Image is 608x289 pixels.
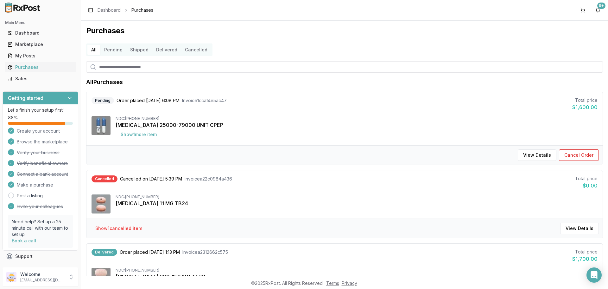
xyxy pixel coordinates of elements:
nav: breadcrumb [98,7,153,13]
button: Feedback [3,262,78,273]
button: View Details [560,223,599,234]
span: Verify your business [17,149,60,156]
p: Need help? Set up a 25 minute call with our team to set up. [12,219,69,238]
div: NDC: [PHONE_NUMBER] [116,268,598,273]
span: Invoice 1ccaf4e5ac47 [182,97,227,104]
div: Pending [92,97,114,104]
div: Total price [572,97,598,103]
a: Post a listing [17,193,43,199]
p: Welcome [20,271,64,278]
h1: Purchases [86,26,603,36]
img: Prezcobix 800-150 MG TABS [92,268,111,287]
span: Cancelled on [DATE] 5:39 PM [120,176,182,182]
div: $0.00 [575,182,598,189]
a: Dashboard [5,27,76,39]
div: My Posts [8,53,73,59]
div: NDC: [PHONE_NUMBER] [116,194,598,200]
button: Marketplace [3,39,78,49]
button: Cancelled [181,45,211,55]
span: Order placed [DATE] 1:13 PM [120,249,180,255]
span: Browse the marketplace [17,139,68,145]
a: Marketplace [5,39,76,50]
button: Sales [3,74,78,84]
p: Let's finish your setup first! [8,107,73,113]
a: Terms [326,280,339,286]
h2: Main Menu [5,20,76,25]
div: Marketplace [8,41,73,48]
div: Delivered [92,249,117,256]
p: [EMAIL_ADDRESS][DOMAIN_NAME] [20,278,64,283]
div: Total price [572,249,598,255]
button: 9+ [593,5,603,15]
a: Sales [5,73,76,84]
span: Invite your colleagues [17,203,63,210]
div: Sales [8,76,73,82]
a: Purchases [5,62,76,73]
div: $1,600.00 [572,103,598,111]
button: Show1more item [116,129,162,140]
div: Open Intercom Messenger [586,267,602,283]
div: NDC: [PHONE_NUMBER] [116,116,598,121]
button: My Posts [3,51,78,61]
div: Cancelled [92,175,117,182]
a: My Posts [5,50,76,62]
button: View Details [518,149,556,161]
button: Dashboard [3,28,78,38]
div: $1,700.00 [572,255,598,263]
button: All [87,45,100,55]
span: Invoice a2312662c575 [182,249,228,255]
button: Delivered [152,45,181,55]
div: Dashboard [8,30,73,36]
button: Purchases [3,62,78,72]
a: Privacy [342,280,357,286]
span: Invoice a22c0984a436 [185,176,232,182]
span: Connect a bank account [17,171,68,177]
h1: All Purchases [86,78,123,87]
div: [MEDICAL_DATA] 11 MG TB24 [116,200,598,207]
img: User avatar [6,272,16,282]
div: [MEDICAL_DATA] 800-150 MG TABS [116,273,598,280]
span: Purchases [131,7,153,13]
a: Dashboard [98,7,121,13]
span: Make a purchase [17,182,53,188]
div: Total price [575,175,598,182]
button: Show1cancelled item [90,223,147,234]
img: Xeljanz XR 11 MG TB24 [92,194,111,213]
span: 88 % [8,115,18,121]
h3: Getting started [8,94,43,102]
button: Cancel Order [559,149,599,161]
img: Zenpep 25000-79000 UNIT CPEP [92,116,111,135]
button: Shipped [126,45,152,55]
span: Create your account [17,128,60,134]
div: Purchases [8,64,73,70]
button: Pending [100,45,126,55]
span: Verify beneficial owners [17,160,68,167]
span: Order placed [DATE] 6:08 PM [117,97,180,104]
span: Feedback [15,265,37,271]
div: [MEDICAL_DATA] 25000-79000 UNIT CPEP [116,121,598,129]
div: 9+ [597,3,605,9]
button: Support [3,251,78,262]
a: Book a call [12,238,36,243]
img: RxPost Logo [3,3,43,13]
